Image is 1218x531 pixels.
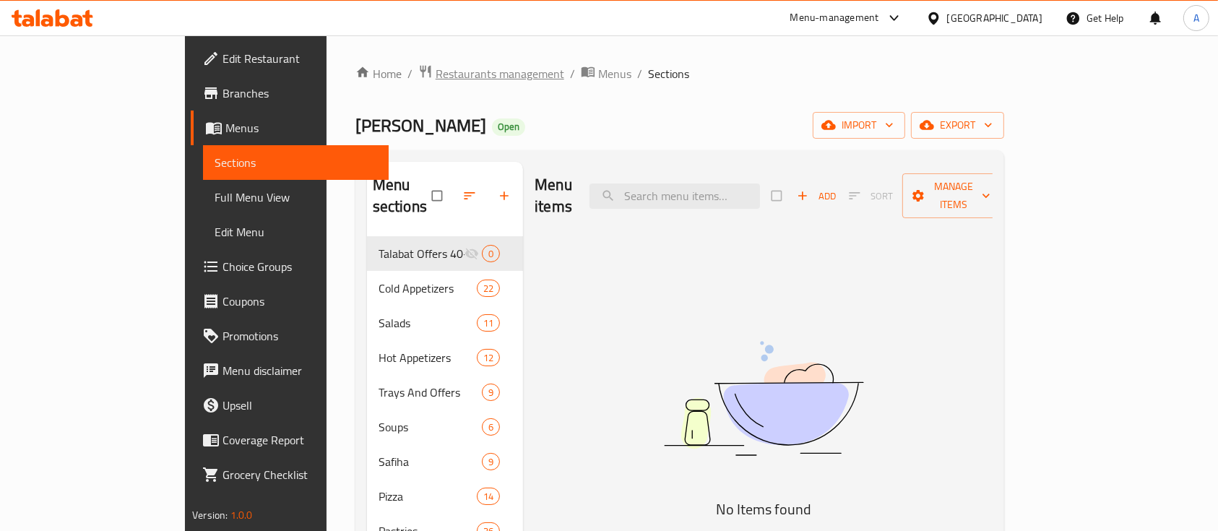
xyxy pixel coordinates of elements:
[902,173,1005,218] button: Manage items
[203,145,389,180] a: Sections
[483,247,499,261] span: 0
[813,112,905,139] button: import
[223,50,377,67] span: Edit Restaurant
[367,479,524,514] div: Pizza14
[797,188,836,204] span: Add
[191,423,389,457] a: Coverage Report
[583,498,944,521] h5: No Items found
[223,466,377,483] span: Grocery Checklist
[379,453,482,470] span: Safiha
[482,453,500,470] div: items
[379,384,482,401] span: Trays And Offers
[483,455,499,469] span: 9
[367,271,524,306] div: Cold Appetizers22
[191,41,389,76] a: Edit Restaurant
[482,245,500,262] div: items
[492,121,525,133] span: Open
[793,185,839,207] span: Add item
[191,353,389,388] a: Menu disclaimer
[215,223,377,241] span: Edit Menu
[436,65,564,82] span: Restaurants management
[367,306,524,340] div: Salads11
[203,215,389,249] a: Edit Menu
[192,506,228,524] span: Version:
[215,154,377,171] span: Sections
[379,280,477,297] span: Cold Appetizers
[583,303,944,494] img: dish.svg
[478,351,499,365] span: 12
[482,384,500,401] div: items
[367,340,524,375] div: Hot Appetizers12
[478,490,499,504] span: 14
[790,9,879,27] div: Menu-management
[379,418,482,436] span: Soups
[570,65,575,82] li: /
[793,185,839,207] button: Add
[492,118,525,136] div: Open
[379,349,477,366] span: Hot Appetizers
[478,316,499,330] span: 11
[418,64,564,83] a: Restaurants management
[367,375,524,410] div: Trays And Offers9
[223,293,377,310] span: Coupons
[223,431,377,449] span: Coverage Report
[477,349,500,366] div: items
[648,65,689,82] span: Sections
[637,65,642,82] li: /
[230,506,253,524] span: 1.0.0
[191,388,389,423] a: Upsell
[839,185,902,207] span: Select section first
[191,249,389,284] a: Choice Groups
[367,236,524,271] div: Talabat Offers 40-50%0
[191,111,389,145] a: Menus
[483,386,499,400] span: 9
[535,174,572,217] h2: Menu items
[824,116,894,134] span: import
[379,245,465,262] span: Talabat Offers 40-50%
[923,116,993,134] span: export
[581,64,631,83] a: Menus
[454,180,488,212] span: Sort sections
[589,184,760,209] input: search
[223,327,377,345] span: Promotions
[488,180,523,212] button: Add section
[223,397,377,414] span: Upsell
[355,109,486,142] span: [PERSON_NAME]
[223,85,377,102] span: Branches
[914,178,993,214] span: Manage items
[379,488,477,505] span: Pizza
[203,180,389,215] a: Full Menu View
[1193,10,1199,26] span: A
[191,319,389,353] a: Promotions
[223,258,377,275] span: Choice Groups
[355,64,1004,83] nav: breadcrumb
[407,65,413,82] li: /
[483,420,499,434] span: 6
[191,284,389,319] a: Coupons
[598,65,631,82] span: Menus
[947,10,1042,26] div: [GEOGRAPHIC_DATA]
[367,444,524,479] div: Safiha9
[465,246,479,261] svg: Inactive section
[191,457,389,492] a: Grocery Checklist
[478,282,499,295] span: 22
[482,418,500,436] div: items
[215,189,377,206] span: Full Menu View
[911,112,1004,139] button: export
[223,362,377,379] span: Menu disclaimer
[191,76,389,111] a: Branches
[373,174,433,217] h2: Menu sections
[225,119,377,137] span: Menus
[477,488,500,505] div: items
[379,314,477,332] span: Salads
[367,410,524,444] div: Soups6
